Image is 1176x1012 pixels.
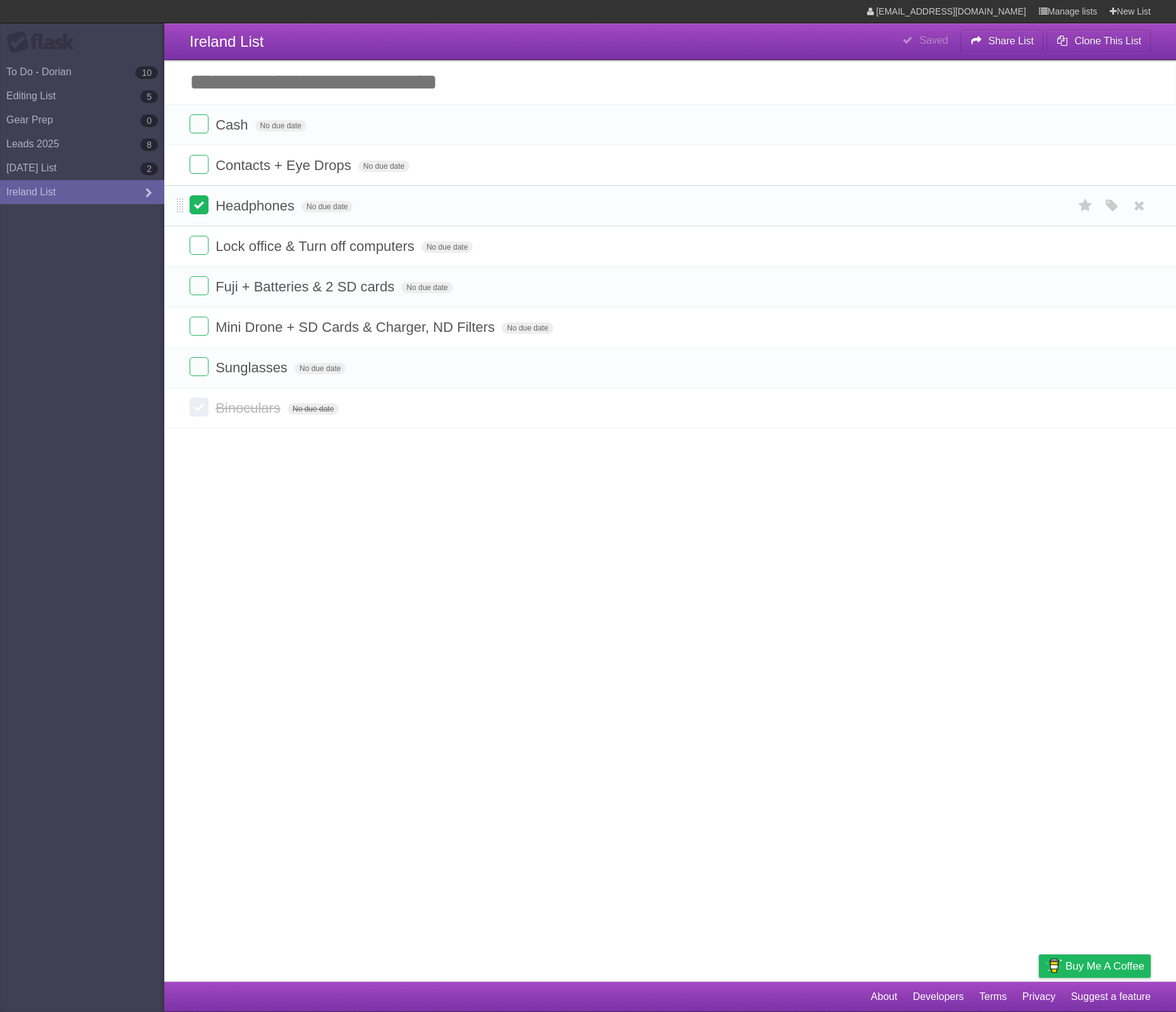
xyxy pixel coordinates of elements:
[190,195,209,214] label: Done
[358,161,409,172] span: No due date
[140,138,158,151] b: 8
[871,985,897,1009] a: About
[190,276,209,295] label: Done
[215,117,251,133] span: Cash
[135,66,158,79] b: 10
[190,357,209,376] label: Done
[255,120,306,131] span: No due date
[215,238,418,254] span: Lock office & Turn off computers
[215,400,284,416] span: Binoculars
[190,317,209,336] label: Done
[140,90,158,103] b: 5
[1046,30,1151,52] button: Clone This List
[294,363,346,374] span: No due date
[301,201,353,212] span: No due date
[215,319,498,335] span: Mini Drone + SD Cards & Charger, ND Filters
[190,155,209,174] label: Done
[190,33,264,50] span: Ireland List
[1022,985,1055,1009] a: Privacy
[1039,954,1151,978] a: Buy me a coffee
[421,241,473,253] span: No due date
[988,35,1034,46] b: Share List
[6,31,82,54] div: Flask
[961,30,1044,52] button: Share List
[919,35,948,46] b: Saved
[215,360,291,375] span: Sunglasses
[1045,955,1062,977] img: Buy me a coffee
[1065,955,1144,977] span: Buy me a coffee
[1074,195,1098,216] label: Star task
[502,322,553,334] span: No due date
[190,114,209,133] label: Done
[215,279,397,295] span: Fuji + Batteries & 2 SD cards
[140,162,158,175] b: 2
[190,236,209,255] label: Done
[190,398,209,417] label: Done
[215,157,355,173] span: Contacts + Eye Drops
[1074,35,1141,46] b: Clone This List
[979,985,1007,1009] a: Terms
[140,114,158,127] b: 0
[401,282,452,293] span: No due date
[215,198,298,214] span: Headphones
[1071,985,1151,1009] a: Suggest a feature
[912,985,964,1009] a: Developers
[288,403,339,415] span: No due date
